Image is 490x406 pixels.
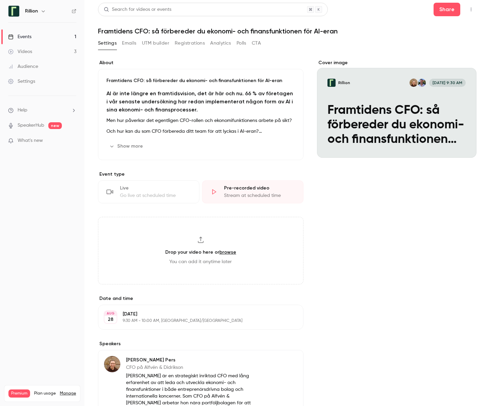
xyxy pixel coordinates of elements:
div: Settings [8,78,35,85]
iframe: Noticeable Trigger [68,138,76,144]
button: Share [434,3,460,16]
h1: Framtidens CFO: så förbereder du ekonomi- och finansfunktionen för AI-eran​ [98,27,476,35]
h6: Rillion [25,8,38,15]
label: Date and time [98,295,303,302]
div: Stream at scheduled time [224,192,295,199]
label: Cover image [317,59,477,66]
a: browse [219,249,236,255]
label: Speakers [98,340,303,347]
button: Settings [98,38,117,49]
div: Go live at scheduled time [120,192,191,199]
a: SpeakerHub [18,122,44,129]
a: Manage [60,391,76,396]
span: What's new [18,137,43,144]
section: Cover image [317,59,477,158]
button: Polls [237,38,246,49]
span: You can add it anytime later [169,258,232,265]
div: AUG [104,311,117,316]
img: Monika Pers [104,356,120,372]
h3: Drop your video here or [165,249,236,256]
button: Registrations [175,38,205,49]
div: Pre-recorded video [224,185,295,192]
p: 28 [108,316,114,323]
p: [DATE] [123,311,268,318]
span: new [48,122,62,129]
span: Premium [8,389,30,398]
span: Plan usage [34,391,56,396]
p: [PERSON_NAME] Pers [126,357,260,363]
div: Live [120,185,191,192]
span: Help [18,107,27,114]
button: Analytics [210,38,231,49]
li: help-dropdown-opener [8,107,76,114]
h2: AI är inte längre en framtidsvision, det är här och nu. 66 % av företagen i vår senaste undersökn... [106,90,295,114]
button: CTA [252,38,261,49]
div: Audience [8,63,38,70]
div: LiveGo live at scheduled time [98,180,199,203]
p: Framtidens CFO: så förbereder du ekonomi- och finansfunktionen för AI-eran​ [106,77,295,84]
p: 9:30 AM - 10:00 AM, [GEOGRAPHIC_DATA]/[GEOGRAPHIC_DATA] [123,318,268,324]
button: Emails [122,38,136,49]
p: Och hur kan du som CFO förbereda ditt team för att lyckas i AI-eran? [106,127,295,135]
p: CFO på Alfvén & Didrikson [126,364,260,371]
img: Rillion [8,6,19,17]
p: Men hur påverkar det egentligen CFO-rollen och ekonomifunktionens arbete på sikt? [106,117,295,125]
div: Search for videos or events [104,6,171,13]
div: Events [8,33,31,40]
button: UTM builder [142,38,169,49]
button: Show more [106,141,147,152]
label: About [98,59,303,66]
div: Pre-recorded videoStream at scheduled time [202,180,303,203]
p: Event type [98,171,303,178]
div: Videos [8,48,32,55]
